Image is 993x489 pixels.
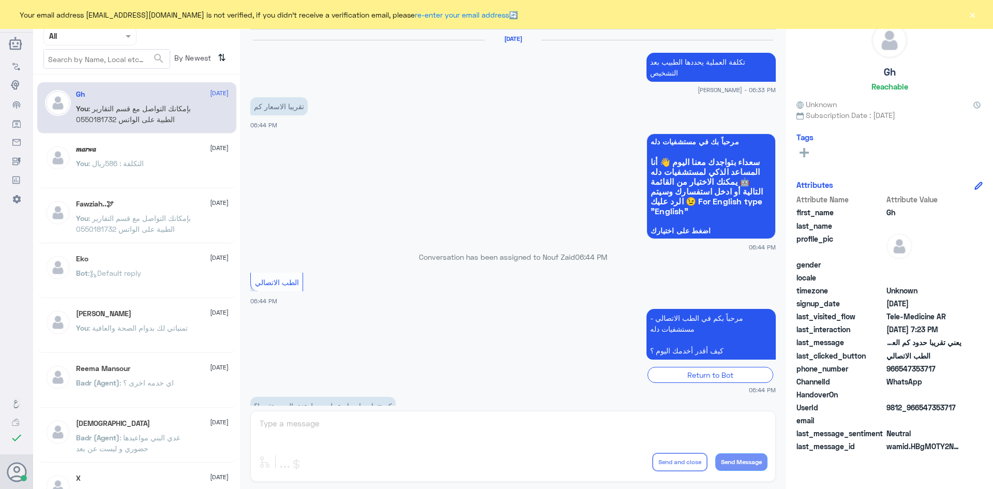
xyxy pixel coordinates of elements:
[76,419,150,428] h5: سبحان الله
[796,259,884,270] span: gender
[646,309,776,360] p: 18/9/2025, 6:44 PM
[886,337,961,348] span: يعني تقريبا حدود كم العمليه مابين كم
[796,415,884,426] span: email
[796,350,884,361] span: last_clicked_button
[886,272,961,283] span: null
[796,99,837,110] span: Unknown
[45,309,71,335] img: defaultAdmin.png
[796,298,884,309] span: signup_date
[886,207,961,218] span: Gh
[886,311,961,322] span: Tele-Medicine AR
[886,389,961,400] span: null
[886,402,961,413] span: 9812_966547353717
[871,82,908,91] h6: Reachable
[210,363,229,372] span: [DATE]
[76,433,119,442] span: Badr (Agent)
[76,104,88,113] span: You
[153,50,165,67] button: search
[967,9,977,20] button: ×
[648,367,773,383] div: Return to Bot
[76,474,81,483] h5: X
[886,350,961,361] span: الطب الاتصالي
[651,138,772,146] span: مرحباً بك في مستشفيات دله
[76,255,88,263] h5: Eko
[218,49,226,66] i: ⇅
[749,243,776,251] span: 06:44 PM
[210,308,229,317] span: [DATE]
[796,402,884,413] span: UserId
[886,259,961,270] span: null
[76,269,88,277] span: Bot
[153,52,165,65] span: search
[45,419,71,445] img: defaultAdmin.png
[796,389,884,400] span: HandoverOn
[119,378,174,387] span: : اي خدمه اخرى ؟
[485,35,541,42] h6: [DATE]
[45,145,71,171] img: defaultAdmin.png
[45,200,71,226] img: defaultAdmin.png
[20,9,518,20] span: Your email address [EMAIL_ADDRESS][DOMAIN_NAME] is not verified, if you didn't receive a verifica...
[76,145,96,154] h5: 𝒎𝒂𝒓𝒘𝒂
[76,214,191,233] span: : بإمكانك التواصل مع قسم التقارير الطبية على الواتس 0550181732
[415,10,509,19] a: re-enter your email address
[76,309,131,318] h5: Mohammed ALRASHED
[796,207,884,218] span: first_name
[796,132,814,142] h6: Tags
[44,50,170,68] input: Search by Name, Local etc…
[45,364,71,390] img: defaultAdmin.png
[796,363,884,374] span: phone_number
[76,90,85,99] h5: Gh
[88,323,188,332] span: : تمنياتي لك بدوام الصحة والعافية
[10,432,23,444] i: check
[796,272,884,283] span: locale
[872,23,907,58] img: defaultAdmin.png
[796,428,884,439] span: last_message_sentiment
[45,90,71,116] img: defaultAdmin.png
[250,122,277,128] span: 06:44 PM
[210,472,229,482] span: [DATE]
[796,441,884,452] span: last_message_id
[884,66,896,78] h5: Gh
[886,285,961,296] span: Unknown
[76,378,119,387] span: Badr (Agent)
[7,462,26,482] button: Avatar
[76,159,88,168] span: You
[796,220,884,231] span: last_name
[210,198,229,208] span: [DATE]
[886,194,961,205] span: Attribute Value
[652,453,708,471] button: Send and close
[886,363,961,374] span: 966547353717
[210,418,229,427] span: [DATE]
[76,214,88,223] span: You
[796,194,884,205] span: Attribute Name
[796,337,884,348] span: last_message
[76,433,180,453] span: : غدي البني مواعيدها حضوري و ليست عن بعد
[796,285,884,296] span: timezone
[76,323,88,332] span: You
[749,386,776,394] span: 06:44 PM
[796,324,884,335] span: last_interaction
[210,143,229,153] span: [DATE]
[646,53,776,82] p: 18/9/2025, 6:33 PM
[796,233,884,257] span: profile_pic
[88,159,144,168] span: : التكلفة : 586ريال
[76,364,130,373] h5: Reema Mansour
[575,253,607,261] span: 06:44 PM
[76,200,114,209] h5: Fawziah..🕊
[796,376,884,387] span: ChannelId
[170,49,214,70] span: By Newest
[886,441,961,452] span: wamid.HBgMOTY2NTQ3MzUzNzE3FQIAEhgUM0FFQ0RFNzg5QzdGRTg4Q0UyREYA
[796,110,983,121] span: Subscription Date : [DATE]
[255,278,299,287] span: الطب الاتصالي
[886,324,961,335] span: 2025-09-18T16:23:04.438Z
[651,157,772,216] span: سعداء بتواجدك معنا اليوم 👋 أنا المساعد الذكي لمستشفيات دله 🤖 يمكنك الاختيار من القائمة التالية أو...
[651,227,772,235] span: اضغط على اختيارك
[886,415,961,426] span: null
[698,85,776,94] span: [PERSON_NAME] - 06:33 PM
[796,180,833,189] h6: Attributes
[886,428,961,439] span: 0
[210,88,229,98] span: [DATE]
[886,298,961,309] span: 2025-09-18T14:54:39.606Z
[886,376,961,387] span: 2
[210,253,229,262] span: [DATE]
